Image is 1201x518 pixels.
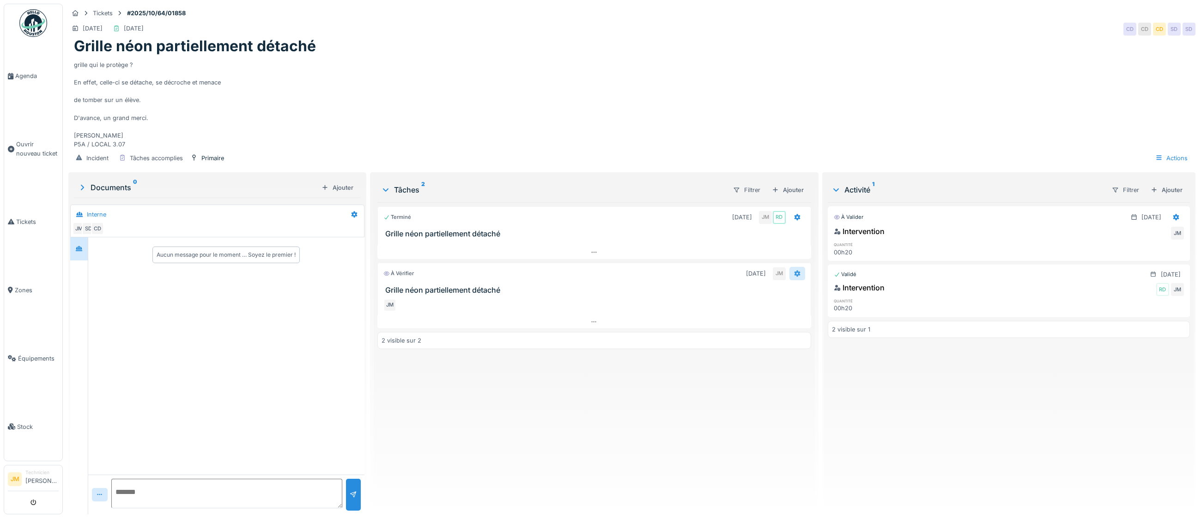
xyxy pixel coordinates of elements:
[87,210,106,219] div: Interne
[19,9,47,37] img: Badge_color-CXgf-gQk.svg
[1171,227,1184,240] div: JM
[73,222,85,235] div: JM
[732,213,752,222] div: [DATE]
[831,184,1104,195] div: Activité
[834,248,948,257] div: 00h20
[383,213,411,221] div: Terminé
[78,182,318,193] div: Documents
[385,286,807,295] h3: Grille néon partiellement détaché
[421,184,425,195] sup: 2
[4,42,62,110] a: Agenda
[4,110,62,187] a: Ouvrir nouveau ticket
[15,72,59,80] span: Agenda
[834,213,863,221] div: À valider
[746,269,766,278] div: [DATE]
[385,229,807,238] h3: Grille néon partiellement détaché
[1183,23,1195,36] div: SD
[768,184,807,196] div: Ajouter
[1153,23,1166,36] div: CD
[16,217,59,226] span: Tickets
[381,184,725,195] div: Tâches
[1151,151,1192,165] div: Actions
[759,211,772,224] div: JM
[25,469,59,489] li: [PERSON_NAME]
[1147,184,1186,196] div: Ajouter
[1141,213,1161,222] div: [DATE]
[4,256,62,324] a: Zones
[1171,283,1184,296] div: JM
[133,182,137,193] sup: 0
[1168,23,1181,36] div: SD
[4,187,62,256] a: Tickets
[834,282,885,293] div: Intervention
[834,304,948,313] div: 00h20
[124,24,144,33] div: [DATE]
[773,267,786,280] div: JM
[383,299,396,312] div: JM
[1156,283,1169,296] div: RD
[157,251,296,259] div: Aucun message pour le moment … Soyez le premier !
[834,298,948,304] h6: quantité
[17,422,59,431] span: Stock
[832,325,870,334] div: 2 visible sur 1
[729,183,764,197] div: Filtrer
[872,184,874,195] sup: 1
[123,9,189,18] strong: #2025/10/64/01858
[318,181,357,194] div: Ajouter
[382,336,421,345] div: 2 visible sur 2
[1138,23,1151,36] div: CD
[83,24,103,33] div: [DATE]
[16,140,59,157] span: Ouvrir nouveau ticket
[74,37,316,55] h1: Grille néon partiellement détaché
[1123,23,1136,36] div: CD
[834,226,885,237] div: Intervention
[1161,270,1181,279] div: [DATE]
[93,9,113,18] div: Tickets
[4,324,62,392] a: Équipements
[8,469,59,491] a: JM Technicien[PERSON_NAME]
[383,270,414,277] div: À vérifier
[25,469,59,476] div: Technicien
[82,222,95,235] div: SD
[15,286,59,295] span: Zones
[834,271,856,278] div: Validé
[834,241,948,247] h6: quantité
[4,392,62,461] a: Stock
[74,55,1190,148] div: Bonjour, Pourriez-vous passer dans ma classe afin de remettre un néon manquant et surtout attache...
[130,154,183,163] div: Tâches accomplies
[1108,183,1143,197] div: Filtrer
[91,222,104,235] div: CD
[18,354,59,363] span: Équipements
[773,211,786,224] div: RD
[86,154,109,163] div: Incident
[8,472,22,486] li: JM
[201,154,224,163] div: Primaire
